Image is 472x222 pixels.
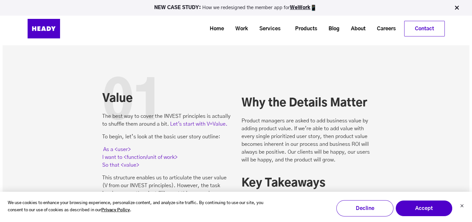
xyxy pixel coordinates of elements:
p: This structure enables us to articulate the user value (V from our INVEST principles). However, t... [102,174,231,205]
mark: As a <user> I want to <function/unit of work> So that <value> [102,146,178,168]
p: To begin, let’s look at the basic user story outline: [102,133,231,141]
a: Careers [369,23,399,35]
a: WeWork [290,5,310,10]
a: Blog [320,23,343,35]
p: How we redesigned the member app for [3,5,469,11]
a: Contact [404,21,444,36]
button: Dismiss cookie banner [460,203,464,210]
img: app emoji [310,5,317,11]
div: Navigation Menu [76,21,445,36]
button: Accept [395,200,453,216]
a: Products [287,23,320,35]
div: 01 [102,70,163,137]
p: Product managers are asked to add business value by adding product value. If we're able to add va... [242,117,370,164]
button: Decline [336,200,393,216]
img: Heady_Logo_Web-01 (1) [28,19,60,38]
mark: Let's start with V=Value. [169,120,229,127]
p: We use cookies to enhance your browsing experience, personalize content, and analyze site traffic... [8,200,275,215]
strong: NEW CASE STUDY: [154,5,202,10]
h2: Value [102,92,231,106]
a: About [343,23,369,35]
a: Work [227,23,251,35]
h2: Why the Details Matter [242,96,370,110]
a: Privacy Policy [101,207,130,214]
h2: Key Takeaways [242,176,370,190]
a: Home [202,23,227,35]
img: Close Bar [453,5,460,11]
a: Services [251,23,284,35]
p: The best way to cover the INVEST principles is actually to shuffle them around a bit. [102,112,231,128]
